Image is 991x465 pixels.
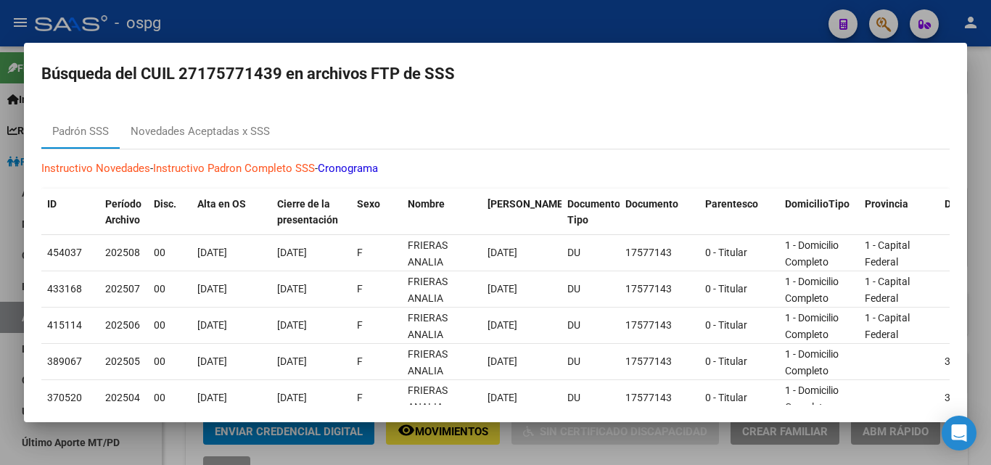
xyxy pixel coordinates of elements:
span: Parentesco [705,198,758,210]
datatable-header-cell: Parentesco [699,189,779,236]
span: 389067 [47,355,82,367]
span: F [357,283,363,295]
span: DomicilioTipo [785,198,850,210]
span: FRIERAS ANALIA MARIEL [408,384,448,429]
datatable-header-cell: ID [41,189,99,236]
span: 0 - Titular [705,247,747,258]
div: DU [567,353,614,370]
span: [DATE] [488,247,517,258]
span: [DATE] [488,283,517,295]
span: 202506 [105,319,140,331]
span: 202508 [105,247,140,258]
span: 1 - Capital Federal [865,276,910,304]
span: 1 - Domicilio Completo [785,312,839,340]
a: Instructivo Padron Completo SSS [153,162,315,175]
span: FRIERAS ANALIA MARIEL [408,348,448,393]
div: 17577143 [625,244,694,261]
datatable-header-cell: Nombre [402,189,482,236]
span: ID [47,198,57,210]
span: [PERSON_NAME]. [488,198,569,210]
span: FRIERAS ANALIA MARIEL [408,276,448,321]
span: Nombre [408,198,445,210]
div: 00 [154,244,186,261]
span: [DATE] [277,392,307,403]
div: 00 [154,390,186,406]
div: Padrón SSS [52,123,109,140]
span: Documento [625,198,678,210]
div: DU [567,281,614,297]
span: 415114 [47,319,82,331]
span: 370520 [47,392,82,403]
span: 433168 [47,283,82,295]
span: 202504 [105,392,140,403]
span: 1 - Domicilio Completo [785,276,839,304]
span: [DATE] [197,247,227,258]
datatable-header-cell: Cierre de la presentación [271,189,351,236]
span: Documento Tipo [567,198,620,226]
p: - - [41,160,950,177]
span: 0 - Titular [705,283,747,295]
span: [DATE] [488,392,517,403]
span: [DATE] [197,355,227,367]
a: Cronograma [318,162,378,175]
span: [DATE] [277,355,307,367]
span: 0 - Titular [705,392,747,403]
span: 1 - Capital Federal [865,239,910,268]
span: 202505 [105,355,140,367]
span: Cierre de la presentación [277,198,338,226]
span: 454037 [47,247,82,258]
div: DU [567,390,614,406]
div: 00 [154,353,186,370]
span: [DATE] [277,319,307,331]
div: 17577143 [625,281,694,297]
span: 1 - Domicilio Completo [785,348,839,376]
span: FRIERAS ANALIA MARIEL [408,312,448,357]
div: 17577143 [625,390,694,406]
div: DU [567,317,614,334]
datatable-header-cell: Sexo [351,189,402,236]
span: [DATE] [488,319,517,331]
span: F [357,355,363,367]
span: F [357,247,363,258]
span: Disc. [154,198,176,210]
datatable-header-cell: Documento Tipo [562,189,620,236]
span: 0 - Titular [705,355,747,367]
span: 1 - Domicilio Completo [785,384,839,413]
datatable-header-cell: Período Archivo [99,189,148,236]
span: [DATE] [197,392,227,403]
datatable-header-cell: Fecha Nac. [482,189,562,236]
span: [DATE] [277,247,307,258]
span: Período Archivo [105,198,141,226]
datatable-header-cell: Provincia [859,189,939,236]
span: F [357,392,363,403]
datatable-header-cell: Documento [620,189,699,236]
span: Sexo [357,198,380,210]
h2: Búsqueda del CUIL 27175771439 en archivos FTP de SSS [41,60,950,88]
span: Alta en OS [197,198,246,210]
span: 202507 [105,283,140,295]
div: Open Intercom Messenger [942,416,976,450]
span: 1 - Capital Federal [865,312,910,340]
datatable-header-cell: DomicilioTipo [779,189,859,236]
span: [DATE] [197,283,227,295]
datatable-header-cell: Disc. [148,189,192,236]
span: Provincia [865,198,908,210]
span: [DATE] [277,283,307,295]
div: 17577143 [625,353,694,370]
datatable-header-cell: Alta en OS [192,189,271,236]
span: 0 - Titular [705,319,747,331]
span: [DATE] [197,319,227,331]
div: Novedades Aceptadas x SSS [131,123,270,140]
div: 00 [154,317,186,334]
span: FRIERAS ANALIA MARIEL [408,239,448,284]
span: [DATE] [488,355,517,367]
div: DU [567,244,614,261]
div: 17577143 [625,317,694,334]
span: 1 - Domicilio Completo [785,239,839,268]
a: Instructivo Novedades [41,162,150,175]
span: F [357,319,363,331]
div: 00 [154,281,186,297]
